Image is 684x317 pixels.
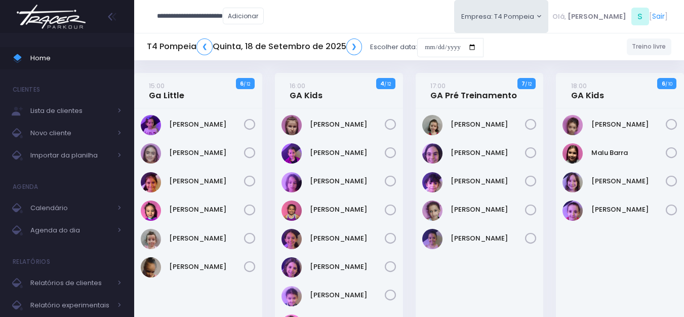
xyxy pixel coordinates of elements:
[30,224,111,237] span: Agenda do dia
[141,143,161,164] img: Eloah Meneguim Tenorio
[281,143,302,164] img: Diana Rosa Oliveira
[169,233,244,244] a: [PERSON_NAME]
[430,81,446,91] small: 17:00
[281,172,302,192] img: Gabriela Jordão Natacci
[430,81,517,101] a: 17:00GA Pré Treinamento
[281,115,302,135] img: Antonia Landmann
[30,104,111,117] span: Lista de clientes
[665,81,672,87] small: / 10
[591,148,666,158] a: Malu Barra
[552,12,566,22] span: Olá,
[244,81,250,87] small: / 12
[591,205,666,215] a: [PERSON_NAME]
[149,81,184,101] a: 15:00Ga Little
[30,149,111,162] span: Importar da planilha
[30,276,111,290] span: Relatórios de clientes
[147,38,362,55] h5: T4 Pompeia Quinta, 18 de Setembro de 2025
[310,148,385,158] a: [PERSON_NAME]
[196,38,213,55] a: ❮
[627,38,672,55] a: Treino livre
[281,201,302,221] img: Isabela Inocentini Pivovar
[30,202,111,215] span: Calendário
[169,148,244,158] a: [PERSON_NAME]
[281,229,302,249] img: Lara Souza
[141,229,161,249] img: Mirella Figueiredo Rojas
[310,233,385,244] a: [PERSON_NAME]
[169,120,244,130] a: [PERSON_NAME]
[631,8,649,25] span: S
[591,120,666,130] a: [PERSON_NAME]
[346,38,363,55] a: ❯
[548,5,671,28] div: [ ]
[380,80,384,88] strong: 4
[290,81,323,101] a: 16:00GA Kids
[422,172,442,192] img: Isabela dela plata souza
[30,52,122,65] span: Home
[571,81,604,101] a: 18:00GA Kids
[310,290,385,300] a: [PERSON_NAME]
[562,115,583,135] img: Emilia Rodrigues
[13,252,50,272] h4: Relatórios
[652,11,665,22] a: Sair
[422,143,442,164] img: Antonella Rossi Paes Previtalli
[310,262,385,272] a: [PERSON_NAME]
[384,81,391,87] small: / 12
[422,115,442,135] img: Ana carolina marucci
[451,176,526,186] a: [PERSON_NAME]
[141,115,161,135] img: Alice Mattos
[223,8,264,24] a: Adicionar
[169,205,244,215] a: [PERSON_NAME]
[525,81,532,87] small: / 12
[169,262,244,272] a: [PERSON_NAME]
[149,81,165,91] small: 15:00
[141,172,161,192] img: Helena Ongarato Amorim Silva
[169,176,244,186] a: [PERSON_NAME]
[562,143,583,164] img: Malu Barra Guirro
[562,201,583,221] img: Rafaella Westphalen Porto Ravasi
[141,257,161,278] img: Sophia Crispi Marques dos Santos
[310,205,385,215] a: [PERSON_NAME]
[281,286,302,306] img: Liz Helvadjian
[451,205,526,215] a: [PERSON_NAME]
[30,299,111,312] span: Relatório experimentais
[571,81,587,91] small: 18:00
[568,12,626,22] span: [PERSON_NAME]
[521,80,525,88] strong: 7
[562,172,583,192] img: Melissa Gouveia
[310,120,385,130] a: [PERSON_NAME]
[240,80,244,88] strong: 6
[451,233,526,244] a: [PERSON_NAME]
[141,201,161,221] img: Júlia Meneguim Merlo
[451,120,526,130] a: [PERSON_NAME]
[147,35,484,59] div: Escolher data:
[422,201,442,221] img: Ivy Miki Miessa Guadanuci
[310,176,385,186] a: [PERSON_NAME]
[451,148,526,158] a: [PERSON_NAME]
[422,229,442,249] img: LIZ WHITAKER DE ALMEIDA BORGES
[662,80,665,88] strong: 6
[290,81,305,91] small: 16:00
[13,177,38,197] h4: Agenda
[30,127,111,140] span: Novo cliente
[13,80,40,100] h4: Clientes
[591,176,666,186] a: [PERSON_NAME]
[281,257,302,278] img: Laura Novaes Abud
